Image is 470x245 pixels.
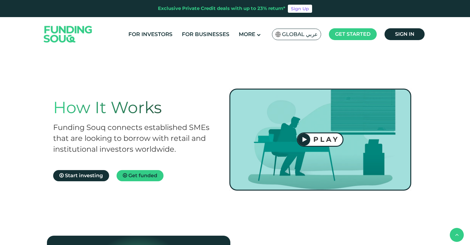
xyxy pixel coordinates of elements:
a: Get funded [117,170,164,181]
span: Sign in [395,31,414,37]
a: For Businesses [180,29,231,39]
span: Global عربي [282,31,318,38]
span: Get started [335,31,371,37]
a: Sign Up [288,5,312,13]
span: More [239,31,255,37]
img: SA Flag [275,32,281,37]
h1: How It Works [53,98,217,117]
h2: Funding Souq connects established SMEs that are looking to borrow with retail and institutional i... [53,122,217,155]
div: PLAY [310,135,343,144]
span: Get funded [128,173,157,178]
a: Start investing [53,170,109,181]
button: PLAY [297,132,343,147]
a: For Investors [127,29,174,39]
button: back [450,228,464,242]
div: Exclusive Private Credit deals with up to 23% return* [158,5,285,12]
a: Sign in [385,28,425,40]
span: Start investing [65,173,103,178]
img: Logo [38,19,99,50]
